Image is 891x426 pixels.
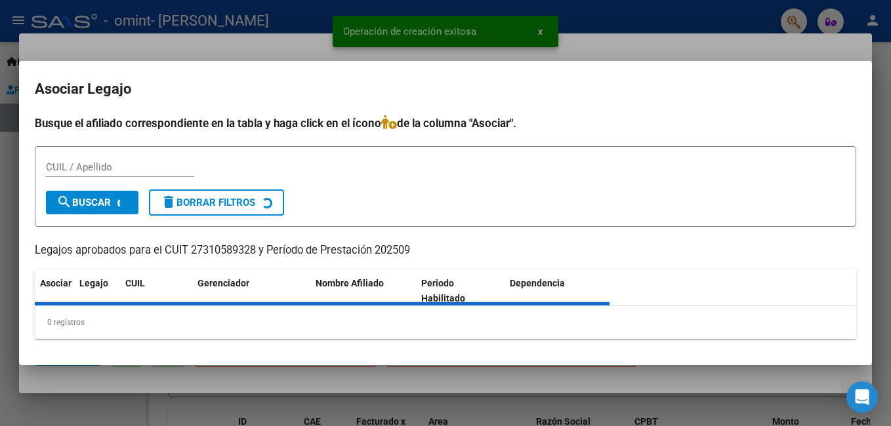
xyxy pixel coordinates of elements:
p: Legajos aprobados para el CUIT 27310589328 y Período de Prestación 202509 [35,242,856,259]
button: Borrar Filtros [149,189,284,216]
div: Open Intercom Messenger [846,381,878,413]
span: Periodo Habilitado [421,278,465,303]
mat-icon: search [56,194,72,210]
datatable-header-cell: Periodo Habilitado [416,269,505,313]
h4: Busque el afiliado correspondiente en la tabla y haga click en el ícono de la columna "Asociar". [35,115,856,132]
h2: Asociar Legajo [35,77,856,102]
datatable-header-cell: Legajo [74,269,120,313]
datatable-header-cell: Nombre Afiliado [310,269,416,313]
mat-icon: delete [161,194,176,210]
span: Borrar Filtros [161,197,255,208]
span: CUIL [125,278,145,288]
span: Legajo [79,278,108,288]
datatable-header-cell: Gerenciador [192,269,310,313]
span: Asociar [40,278,72,288]
span: Gerenciador [197,278,249,288]
span: Dependencia [510,278,565,288]
span: Nombre Afiliado [316,278,384,288]
datatable-header-cell: Dependencia [505,269,610,313]
datatable-header-cell: Asociar [35,269,74,313]
span: Buscar [56,197,111,208]
datatable-header-cell: CUIL [120,269,192,313]
div: 0 registros [35,306,856,339]
button: Buscar [46,191,138,214]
